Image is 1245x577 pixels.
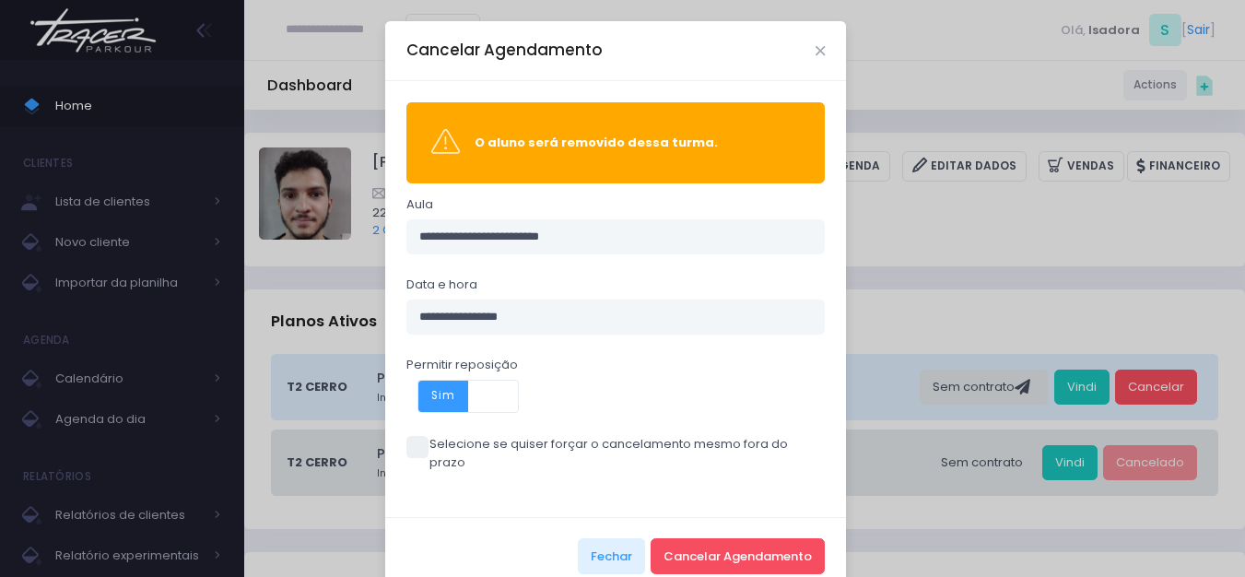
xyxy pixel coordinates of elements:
span: Sim [418,381,468,412]
h5: Cancelar Agendamento [406,39,603,62]
div: O aluno será removido dessa turma. [475,134,800,152]
button: Fechar [578,538,645,573]
button: Close [816,46,825,55]
label: Permitir reposição [406,356,518,374]
label: Aula [406,195,433,214]
label: Data e hora [406,276,477,294]
button: Cancelar Agendamento [651,538,825,573]
label: Selecione se quiser forçar o cancelamento mesmo fora do prazo [406,435,826,471]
